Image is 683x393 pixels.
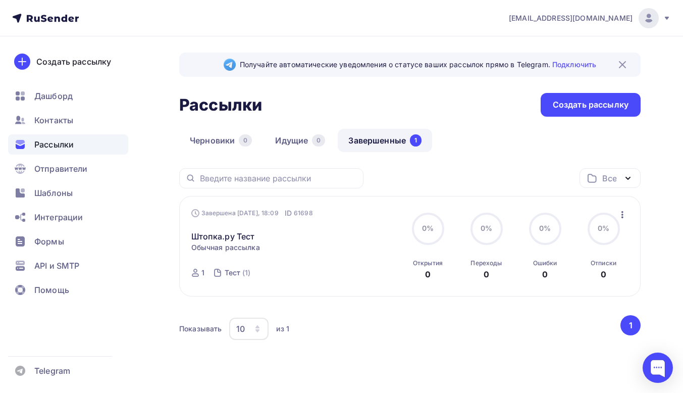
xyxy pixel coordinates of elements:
a: Шаблоны [8,183,128,203]
a: Черновики0 [179,129,262,152]
span: Шаблоны [34,187,73,199]
div: 10 [236,323,245,335]
ul: Pagination [619,315,641,335]
span: 0% [481,224,492,232]
a: Дашборд [8,86,128,106]
span: Интеграции [34,211,83,223]
span: API и SMTP [34,260,79,272]
span: 61698 [294,208,313,218]
button: 10 [229,317,269,340]
div: 0 [239,134,252,146]
button: Все [580,168,641,188]
a: Завершенные1 [338,129,432,152]
div: 0 [542,268,548,280]
div: Завершена [DATE], 18:09 [191,208,313,218]
a: Тест (1) [224,265,252,281]
a: Штопка.ру Тест [191,230,255,242]
span: 0% [422,224,434,232]
div: из 1 [276,324,289,334]
div: Создать рассылку [36,56,111,68]
a: Идущие0 [265,129,336,152]
button: Go to page 1 [620,315,641,335]
span: Формы [34,235,64,248]
div: Все [602,172,616,184]
a: [EMAIL_ADDRESS][DOMAIN_NAME] [509,8,671,28]
div: Отписки [591,259,616,267]
span: Помощь [34,284,69,296]
div: Создать рассылку [553,99,628,111]
span: ID [285,208,292,218]
span: Telegram [34,365,70,377]
img: Telegram [224,59,236,71]
div: 1 [410,134,422,146]
div: 0 [484,268,489,280]
a: Рассылки [8,134,128,155]
div: Открытия [413,259,443,267]
span: [EMAIL_ADDRESS][DOMAIN_NAME] [509,13,633,23]
a: Формы [8,231,128,252]
a: Подключить [552,60,596,69]
a: Отправители [8,159,128,179]
div: 0 [425,268,431,280]
h2: Рассылки [179,95,262,115]
div: Показывать [179,324,222,334]
div: 0 [312,134,325,146]
div: 0 [601,268,606,280]
a: Контакты [8,110,128,130]
div: Ошибки [533,259,557,267]
span: Дашборд [34,90,73,102]
span: Получайте автоматические уведомления о статусе ваших рассылок прямо в Telegram. [240,60,596,70]
span: Рассылки [34,138,74,151]
span: Обычная рассылка [191,242,260,253]
div: 1 [201,268,204,278]
span: Отправители [34,163,88,175]
input: Введите название рассылки [200,173,357,184]
div: (1) [242,268,250,278]
span: 0% [598,224,609,232]
div: Переходы [470,259,502,267]
span: Контакты [34,114,73,126]
span: 0% [539,224,551,232]
div: Тест [225,268,241,278]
